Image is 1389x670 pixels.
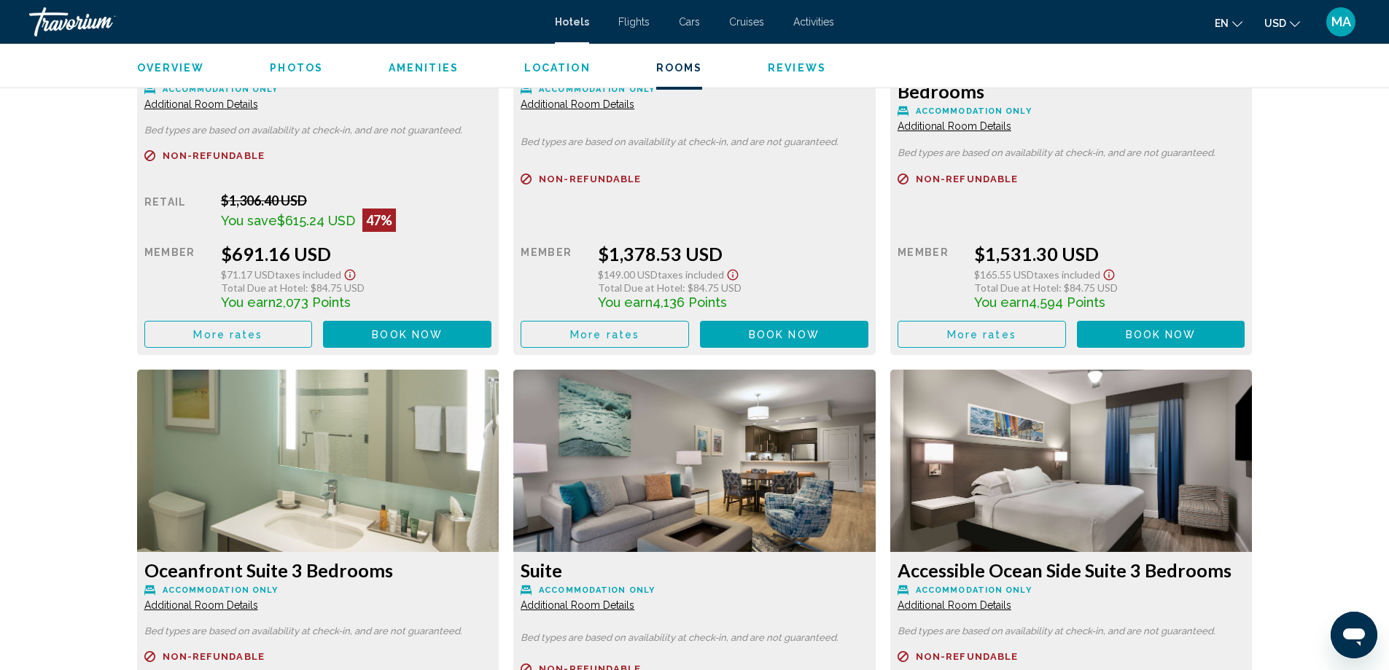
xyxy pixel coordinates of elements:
[270,62,323,74] span: Photos
[598,243,868,265] div: $1,378.53 USD
[768,61,826,74] button: Reviews
[555,16,589,28] a: Hotels
[724,265,742,281] button: Show Taxes and Fees disclaimer
[916,652,1018,661] span: Non-refundable
[221,213,277,228] span: You save
[144,192,210,232] div: Retail
[539,174,641,184] span: Non-refundable
[221,281,306,294] span: Total Due at Hotel
[656,61,703,74] button: Rooms
[221,268,275,281] span: $71.17 USD
[539,585,655,595] span: Accommodation Only
[898,559,1245,581] h3: Accessible Ocean Side Suite 3 Bedrooms
[341,265,359,281] button: Show Taxes and Fees disclaimer
[974,281,1245,294] div: : $84.75 USD
[521,98,634,110] span: Additional Room Details
[323,321,491,348] button: Book now
[221,281,491,294] div: : $84.75 USD
[653,295,727,310] span: 4,136 Points
[362,209,396,232] div: 47%
[270,61,323,74] button: Photos
[947,329,1016,340] span: More rates
[163,85,279,94] span: Accommodation Only
[144,599,258,611] span: Additional Room Details
[916,106,1032,116] span: Accommodation Only
[898,148,1245,158] p: Bed types are based on availability at check-in, and are not guaranteed.
[521,243,586,310] div: Member
[1126,329,1197,340] span: Book now
[729,16,764,28] a: Cruises
[524,62,591,74] span: Location
[974,295,1029,310] span: You earn
[916,585,1032,595] span: Accommodation Only
[1029,295,1105,310] span: 4,594 Points
[1264,12,1300,34] button: Change currency
[898,120,1011,132] span: Additional Room Details
[598,281,868,294] div: : $84.75 USD
[144,125,492,136] p: Bed types are based on availability at check-in, and are not guaranteed.
[598,268,658,281] span: $149.00 USD
[598,295,653,310] span: You earn
[618,16,650,28] a: Flights
[1331,612,1377,658] iframe: Button to launch messaging window
[570,329,639,340] span: More rates
[539,85,655,94] span: Accommodation Only
[916,174,1018,184] span: Non-refundable
[521,599,634,611] span: Additional Room Details
[144,559,492,581] h3: Oceanfront Suite 3 Bedrooms
[221,243,491,265] div: $691.16 USD
[793,16,834,28] a: Activities
[137,62,205,74] span: Overview
[144,98,258,110] span: Additional Room Details
[1034,268,1100,281] span: Taxes included
[1264,17,1286,29] span: USD
[163,652,265,661] span: Non-refundable
[221,192,491,209] div: $1,306.40 USD
[193,329,262,340] span: More rates
[898,599,1011,611] span: Additional Room Details
[974,243,1245,265] div: $1,531.30 USD
[1100,265,1118,281] button: Show Taxes and Fees disclaimer
[144,243,210,310] div: Member
[898,321,1066,348] button: More rates
[658,268,724,281] span: Taxes included
[163,151,265,160] span: Non-refundable
[521,321,689,348] button: More rates
[898,626,1245,636] p: Bed types are based on availability at check-in, and are not guaranteed.
[521,633,868,643] p: Bed types are based on availability at check-in, and are not guaranteed.
[1331,15,1351,29] span: MA
[1215,17,1229,29] span: en
[513,370,876,552] img: 793c88dd-f3d3-4373-aa4e-168da33b0fd3.jpeg
[163,585,279,595] span: Accommodation Only
[679,16,700,28] a: Cars
[389,62,459,74] span: Amenities
[275,268,341,281] span: Taxes included
[524,61,591,74] button: Location
[974,281,1059,294] span: Total Due at Hotel
[890,370,1253,552] img: b4835713-4b84-4268-87be-2b7ebbf82afb.jpeg
[144,626,492,636] p: Bed types are based on availability at check-in, and are not guaranteed.
[137,61,205,74] button: Overview
[521,559,868,581] h3: Suite
[1322,7,1360,37] button: User Menu
[700,321,868,348] button: Book now
[277,213,355,228] span: $615.24 USD
[144,321,313,348] button: More rates
[521,137,868,147] p: Bed types are based on availability at check-in, and are not guaranteed.
[372,329,443,340] span: Book now
[898,243,963,310] div: Member
[29,7,540,36] a: Travorium
[1077,321,1245,348] button: Book now
[1215,12,1242,34] button: Change language
[974,268,1034,281] span: $165.55 USD
[656,62,703,74] span: Rooms
[749,329,820,340] span: Book now
[389,61,459,74] button: Amenities
[137,370,499,552] img: af868673-0185-438b-9227-8dd90d99193b.jpeg
[768,62,826,74] span: Reviews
